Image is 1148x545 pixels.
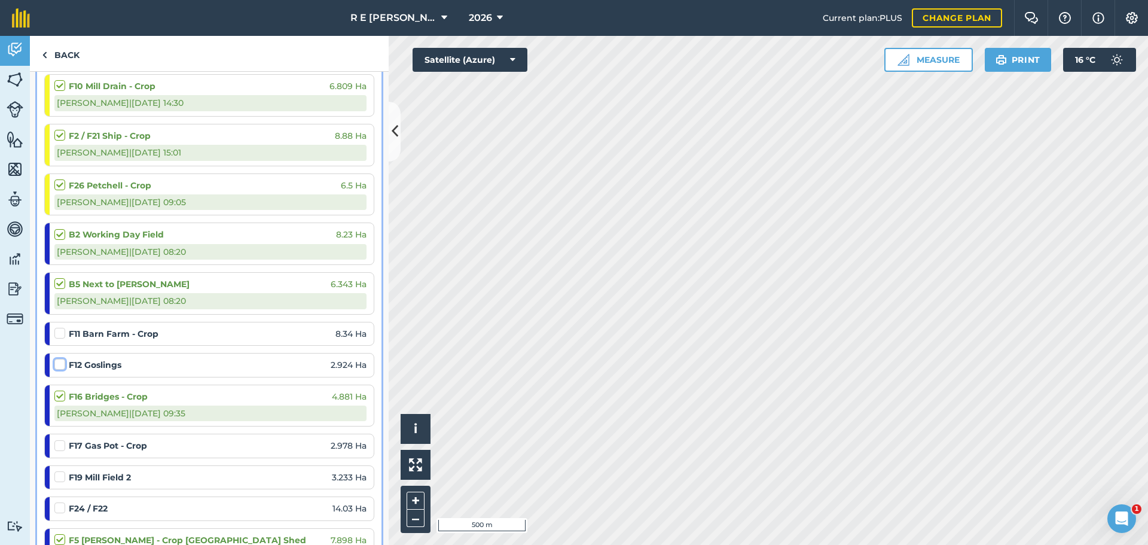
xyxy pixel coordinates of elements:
[7,220,23,238] img: svg+xml;base64,PD94bWwgdmVyc2lvbj0iMS4wIiBlbmNvZGluZz0idXRmLTgiPz4KPCEtLSBHZW5lcmF0b3I6IEFkb2JlIE...
[413,48,527,72] button: Satellite (Azure)
[350,11,436,25] span: R E [PERSON_NAME]
[54,194,367,210] div: [PERSON_NAME] | [DATE] 09:05
[332,390,367,403] span: 4.881 Ha
[7,41,23,59] img: svg+xml;base64,PD94bWwgdmVyc2lvbj0iMS4wIiBlbmNvZGluZz0idXRmLTgiPz4KPCEtLSBHZW5lcmF0b3I6IEFkb2JlIE...
[69,80,155,93] strong: F10 Mill Drain - Crop
[332,502,367,515] span: 14.03 Ha
[54,293,367,309] div: [PERSON_NAME] | [DATE] 08:20
[69,471,131,484] strong: F19 Mill Field 2
[335,129,367,142] span: 8.88 Ha
[1063,48,1136,72] button: 16 °C
[1024,12,1039,24] img: Two speech bubbles overlapping with the left bubble in the forefront
[12,8,30,28] img: fieldmargin Logo
[69,129,151,142] strong: F2 / F21 Ship - Crop
[912,8,1002,28] a: Change plan
[335,327,367,340] span: 8.34 Ha
[54,145,367,160] div: [PERSON_NAME] | [DATE] 15:01
[1092,11,1104,25] img: svg+xml;base64,PHN2ZyB4bWxucz0iaHR0cDovL3d3dy53My5vcmcvMjAwMC9zdmciIHdpZHRoPSIxNyIgaGVpZ2h0PSIxNy...
[7,71,23,89] img: svg+xml;base64,PHN2ZyB4bWxucz0iaHR0cDovL3d3dy53My5vcmcvMjAwMC9zdmciIHdpZHRoPSI1NiIgaGVpZ2h0PSI2MC...
[409,458,422,471] img: Four arrows, one pointing top left, one top right, one bottom right and the last bottom left
[69,179,151,192] strong: F26 Petchell - Crop
[1105,48,1129,72] img: svg+xml;base64,PD94bWwgdmVyc2lvbj0iMS4wIiBlbmNvZGluZz0idXRmLTgiPz4KPCEtLSBHZW5lcmF0b3I6IEFkb2JlIE...
[469,11,492,25] span: 2026
[54,244,367,260] div: [PERSON_NAME] | [DATE] 08:20
[1107,504,1136,533] iframe: Intercom live chat
[1058,12,1072,24] img: A question mark icon
[331,358,367,372] span: 2.924 Ha
[54,406,367,421] div: [PERSON_NAME] | [DATE] 09:35
[331,439,367,452] span: 2.978 Ha
[332,471,367,484] span: 3.233 Ha
[7,280,23,298] img: svg+xml;base64,PD94bWwgdmVyc2lvbj0iMS4wIiBlbmNvZGluZz0idXRmLTgiPz4KPCEtLSBHZW5lcmF0b3I6IEFkb2JlIE...
[331,278,367,291] span: 6.343 Ha
[69,390,148,403] strong: F16 Bridges - Crop
[7,250,23,268] img: svg+xml;base64,PD94bWwgdmVyc2lvbj0iMS4wIiBlbmNvZGluZz0idXRmLTgiPz4KPCEtLSBHZW5lcmF0b3I6IEFkb2JlIE...
[897,54,909,66] img: Ruler icon
[30,36,91,71] a: Back
[7,160,23,178] img: svg+xml;base64,PHN2ZyB4bWxucz0iaHR0cDovL3d3dy53My5vcmcvMjAwMC9zdmciIHdpZHRoPSI1NiIgaGVpZ2h0PSI2MC...
[7,101,23,118] img: svg+xml;base64,PD94bWwgdmVyc2lvbj0iMS4wIiBlbmNvZGluZz0idXRmLTgiPz4KPCEtLSBHZW5lcmF0b3I6IEFkb2JlIE...
[69,502,108,515] strong: F24 / F22
[69,278,190,291] strong: B5 Next to [PERSON_NAME]
[329,80,367,93] span: 6.809 Ha
[42,48,47,62] img: svg+xml;base64,PHN2ZyB4bWxucz0iaHR0cDovL3d3dy53My5vcmcvMjAwMC9zdmciIHdpZHRoPSI5IiBoZWlnaHQ9IjI0Ii...
[69,358,121,372] strong: F12 Goslings
[7,130,23,148] img: svg+xml;base64,PHN2ZyB4bWxucz0iaHR0cDovL3d3dy53My5vcmcvMjAwMC9zdmciIHdpZHRoPSI1NiIgaGVpZ2h0PSI2MC...
[823,11,902,25] span: Current plan : PLUS
[336,228,367,241] span: 8.23 Ha
[407,510,425,527] button: –
[414,421,417,436] span: i
[996,53,1007,67] img: svg+xml;base64,PHN2ZyB4bWxucz0iaHR0cDovL3d3dy53My5vcmcvMjAwMC9zdmciIHdpZHRoPSIxOSIgaGVpZ2h0PSIyNC...
[407,492,425,510] button: +
[401,414,430,444] button: i
[69,228,164,241] strong: B2 Working Day Field
[1132,504,1141,514] span: 1
[7,190,23,208] img: svg+xml;base64,PD94bWwgdmVyc2lvbj0iMS4wIiBlbmNvZGluZz0idXRmLTgiPz4KPCEtLSBHZW5lcmF0b3I6IEFkb2JlIE...
[7,520,23,532] img: svg+xml;base64,PD94bWwgdmVyc2lvbj0iMS4wIiBlbmNvZGluZz0idXRmLTgiPz4KPCEtLSBHZW5lcmF0b3I6IEFkb2JlIE...
[1125,12,1139,24] img: A cog icon
[69,327,158,340] strong: F11 Barn Farm - Crop
[69,439,147,452] strong: F17 Gas Pot - Crop
[7,310,23,327] img: svg+xml;base64,PD94bWwgdmVyc2lvbj0iMS4wIiBlbmNvZGluZz0idXRmLTgiPz4KPCEtLSBHZW5lcmF0b3I6IEFkb2JlIE...
[884,48,973,72] button: Measure
[985,48,1052,72] button: Print
[54,95,367,111] div: [PERSON_NAME] | [DATE] 14:30
[341,179,367,192] span: 6.5 Ha
[1075,48,1095,72] span: 16 ° C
